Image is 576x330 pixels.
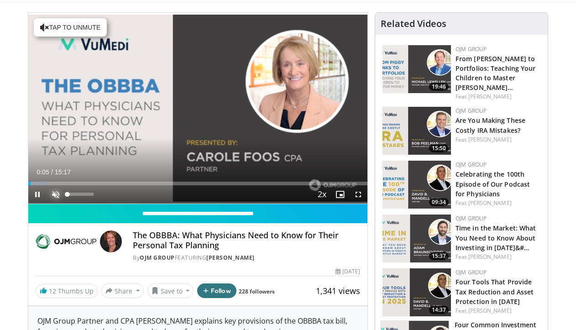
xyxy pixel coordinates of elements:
[468,199,512,207] a: [PERSON_NAME]
[456,54,536,92] a: From [PERSON_NAME] to Portfolios: Teaching Your Children to Master [PERSON_NAME]…
[456,278,534,305] a: Four Tools That Provide Tax Reduction and Asset Protection in [DATE]
[429,83,449,91] span: 19:46
[349,185,367,204] button: Fullscreen
[456,161,487,168] a: OJM Group
[382,215,451,262] img: cfc453be-3f74-41d3-a301-0743b7c46f05.150x105_q85_crop-smart_upscale.jpg
[456,215,487,222] a: OJM Group
[456,268,487,276] a: OJM Group
[133,230,360,250] h4: The OBBBA: What Physicians Need to Know for Their Personal Tax Planning
[382,161,451,209] img: 7438bed5-bde3-4519-9543-24a8eadaa1c2.150x105_q85_crop-smart_upscale.jpg
[468,253,512,261] a: [PERSON_NAME]
[456,199,540,207] div: Feat.
[140,254,175,262] a: OJM Group
[36,230,96,252] img: OJM Group
[456,170,530,198] a: Celebrating the 100th Episode of Our Podcast for Physicians
[456,107,487,115] a: OJM Group
[28,13,367,204] video-js: Video Player
[456,136,540,144] div: Feat.
[468,307,512,314] a: [PERSON_NAME]
[382,45,451,93] img: 282c92bf-9480-4465-9a17-aeac8df0c943.150x105_q85_crop-smart_upscale.jpg
[456,307,540,315] div: Feat.
[468,93,512,100] a: [PERSON_NAME]
[335,267,360,276] div: [DATE]
[382,107,451,155] img: 4b415aee-9520-4d6f-a1e1-8e5e22de4108.150x105_q85_crop-smart_upscale.jpg
[456,224,536,251] a: Time in the Market: What You Need to Know About Investing in [DATE]&#…
[197,283,236,298] button: Follow
[100,230,122,252] img: Avatar
[239,288,275,295] a: 228 followers
[456,116,525,134] a: Are You Making These Costly IRA Mistakes?
[55,168,71,176] span: 15:17
[381,18,446,29] h4: Related Videos
[468,136,512,143] a: [PERSON_NAME]
[28,185,47,204] button: Pause
[382,45,451,93] a: 19:46
[313,185,331,204] button: Playback Rate
[37,168,49,176] span: 0:05
[133,254,360,262] div: By FEATURING
[382,215,451,262] a: 15:37
[429,144,449,152] span: 15:50
[429,252,449,260] span: 15:37
[382,268,451,316] img: 6704c0a6-4d74-4e2e-aaba-7698dfbc586a.150x105_q85_crop-smart_upscale.jpg
[382,268,451,316] a: 14:37
[456,253,540,261] div: Feat.
[28,182,367,185] div: Progress Bar
[36,284,98,298] a: 12 Thumbs Up
[429,306,449,314] span: 14:37
[67,193,93,196] div: Volume Level
[456,45,487,53] a: OJM Group
[316,285,360,296] span: 1,341 views
[147,283,194,298] button: Save to
[382,161,451,209] a: 09:34
[382,107,451,155] a: 15:50
[429,198,449,206] span: 09:34
[456,93,540,101] div: Feat.
[101,283,144,298] button: Share
[331,185,349,204] button: Enable picture-in-picture mode
[49,287,56,295] span: 12
[206,254,255,262] a: [PERSON_NAME]
[34,18,107,37] button: Tap to unmute
[47,185,65,204] button: Unmute
[51,168,53,176] span: /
